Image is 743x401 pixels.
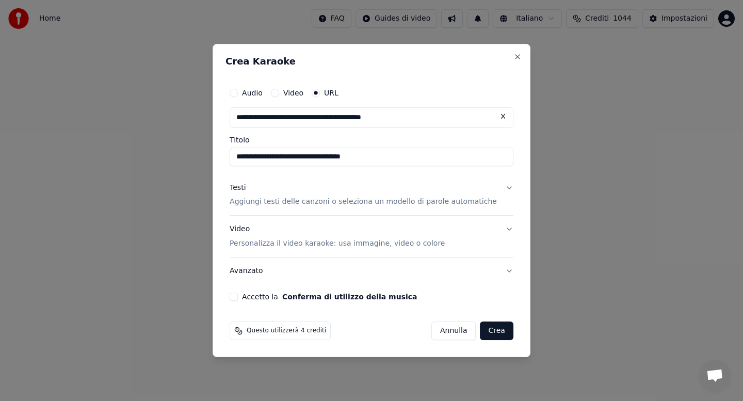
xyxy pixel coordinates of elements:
[242,89,263,97] label: Audio
[225,57,518,66] h2: Crea Karaoke
[230,224,445,249] div: Video
[324,89,338,97] label: URL
[247,327,326,335] span: Questo utilizzerà 4 crediti
[230,197,497,207] p: Aggiungi testi delle canzoni o seleziona un modello di parole automatiche
[230,238,445,249] p: Personalizza il video karaoke: usa immagine, video o colore
[230,183,246,193] div: Testi
[431,322,476,340] button: Annulla
[283,89,303,97] label: Video
[230,174,513,216] button: TestiAggiungi testi delle canzoni o seleziona un modello di parole automatiche
[282,293,417,300] button: Accetto la
[230,216,513,258] button: VideoPersonalizza il video karaoke: usa immagine, video o colore
[230,136,513,143] label: Titolo
[230,258,513,284] button: Avanzato
[480,322,513,340] button: Crea
[242,293,417,300] label: Accetto la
